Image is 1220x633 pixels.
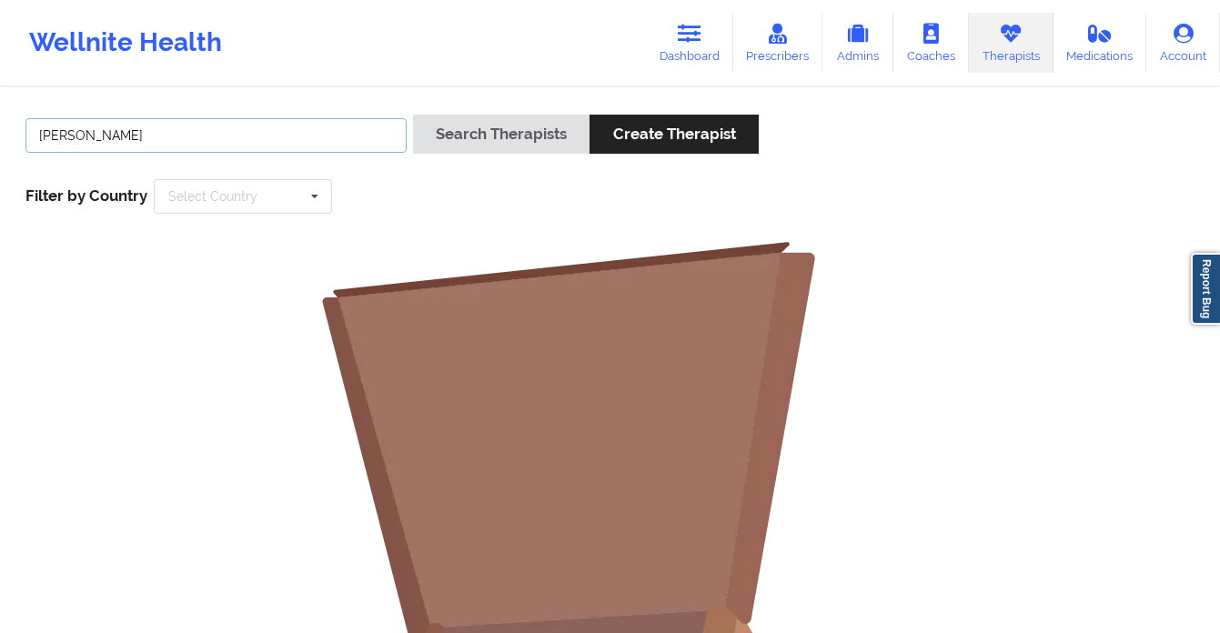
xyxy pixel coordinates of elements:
a: Admins [822,13,893,73]
a: Coaches [893,13,969,73]
button: Search Therapists [413,115,590,154]
a: Therapists [969,13,1054,73]
a: Account [1146,13,1220,73]
a: Medications [1054,13,1147,73]
a: Prescribers [733,13,823,73]
div: Select Country [168,190,257,203]
a: Report Bug [1191,253,1220,325]
button: Create Therapist [590,115,758,154]
input: Search Keywords [25,118,407,153]
a: Dashboard [646,13,733,73]
span: Filter by Country [25,186,147,205]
